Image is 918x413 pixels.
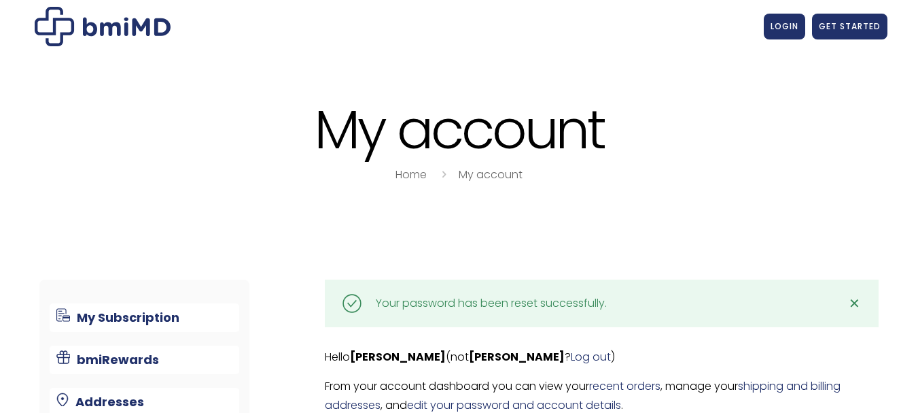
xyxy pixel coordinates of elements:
[395,167,427,182] a: Home
[841,290,868,317] a: ✕
[35,7,171,46] img: My account
[436,167,451,182] i: breadcrumbs separator
[31,101,887,159] h1: My account
[764,14,805,39] a: LOGIN
[50,346,239,374] a: bmiRewards
[376,294,607,313] div: Your password has been reset successfully.
[50,303,239,332] a: My Subscription
[812,14,887,39] a: GET STARTED
[407,397,621,413] a: edit your password and account details
[350,349,446,365] strong: [PERSON_NAME]
[459,167,523,182] a: My account
[589,378,660,394] a: recent orders
[571,349,611,365] a: Log out
[771,20,798,32] span: LOGIN
[469,349,565,365] strong: [PERSON_NAME]
[849,294,860,313] span: ✕
[325,348,879,367] p: Hello (not ? )
[819,20,881,32] span: GET STARTED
